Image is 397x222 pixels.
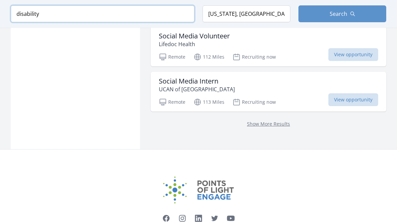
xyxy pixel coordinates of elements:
[159,77,235,85] h3: Social Media Intern
[193,98,224,106] p: 113 Miles
[328,93,378,106] span: View opportunity
[159,98,185,106] p: Remote
[159,53,185,61] p: Remote
[159,85,235,93] p: UCAN of [GEOGRAPHIC_DATA]
[151,72,386,112] a: Social Media Intern UCAN of [GEOGRAPHIC_DATA] Remote 113 Miles Recruiting now View opportunity
[232,53,276,61] p: Recruiting now
[159,32,230,40] h3: Social Media Volunteer
[163,177,234,203] img: Points of Light Engage
[11,5,194,22] input: Keyword
[330,10,347,18] span: Search
[232,98,276,106] p: Recruiting now
[247,121,290,127] a: Show More Results
[298,5,386,22] button: Search
[193,53,224,61] p: 112 Miles
[203,5,290,22] input: Location
[159,40,230,48] p: Lifedoc Health
[328,48,378,61] span: View opportunity
[151,27,386,66] a: Social Media Volunteer Lifedoc Health Remote 112 Miles Recruiting now View opportunity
